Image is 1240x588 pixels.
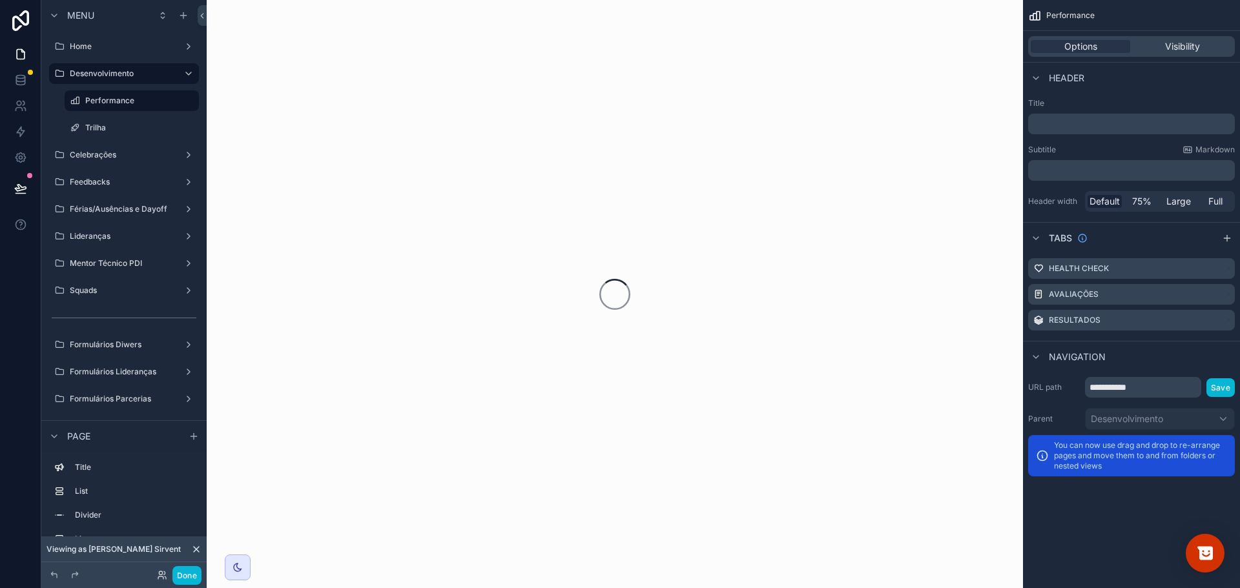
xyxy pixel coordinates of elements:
[70,231,178,241] label: Lideranças
[1049,315,1100,325] label: Resultados
[1064,40,1097,53] span: Options
[49,334,199,355] a: Formulários Diwers
[1206,378,1235,397] button: Save
[49,389,199,409] a: Formulários Parcerias
[49,226,199,247] a: Lideranças
[70,204,178,214] label: Férias/Ausências e Dayoff
[49,280,199,301] a: Squads
[1028,145,1056,155] label: Subtitle
[1054,440,1227,471] p: You can now use drag and drop to re-arrange pages and move them to and from folders or nested views
[65,90,199,111] a: Performance
[1091,412,1163,425] span: Desenvolvimento
[1195,145,1235,155] span: Markdown
[70,258,178,269] label: Mentor Técnico PDI
[41,451,207,562] div: scrollable content
[1049,232,1072,245] span: Tabs
[75,534,194,544] label: List
[1085,408,1235,430] button: Desenvolvimento
[1208,195,1223,208] span: Full
[49,253,199,274] a: Mentor Técnico PDI
[1183,145,1235,155] a: Markdown
[49,63,199,84] a: Desenvolvimento
[1186,534,1224,573] button: Mostrar pesquisa
[49,172,199,192] a: Feedbacks
[75,462,194,472] label: Title
[70,394,178,404] label: Formulários Parcerias
[67,430,90,443] span: Page
[70,41,178,52] label: Home
[1028,382,1080,392] label: URL path
[1090,195,1120,208] span: Default
[46,544,181,554] span: Viewing as [PERSON_NAME] Sirvent
[70,340,178,350] label: Formulários Diwers
[75,510,194,520] label: Divider
[67,9,94,22] span: Menu
[49,199,199,219] a: Férias/Ausências e Dayoff
[1049,289,1099,299] label: Avaliações
[1049,350,1106,363] span: Navigation
[1028,196,1080,207] label: Header width
[172,566,201,585] button: Done
[75,486,194,496] label: List
[70,150,178,160] label: Celebrações
[70,177,178,187] label: Feedbacks
[49,416,199,436] a: Formulários Avaliações
[49,361,199,382] a: Formulários Lideranças
[70,367,178,377] label: Formulários Lideranças
[1028,414,1080,424] label: Parent
[49,36,199,57] a: Home
[49,145,199,165] a: Celebrações
[1049,72,1084,85] span: Header
[65,117,199,138] a: Trilha
[70,68,173,79] label: Desenvolvimento
[1132,195,1152,208] span: 75%
[1166,195,1191,208] span: Large
[70,285,178,296] label: Squads
[85,123,196,133] label: Trilha
[1165,40,1200,53] span: Visibility
[1046,10,1095,21] span: Performance
[1049,263,1109,274] label: Health Check
[1028,160,1235,181] div: scrollable content
[1028,114,1235,134] div: scrollable content
[1028,98,1235,108] label: Title
[85,96,191,106] label: Performance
